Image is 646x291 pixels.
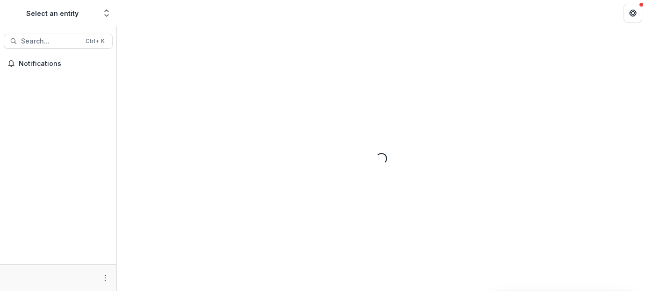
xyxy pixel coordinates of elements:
[100,4,113,22] button: Open entity switcher
[4,56,113,71] button: Notifications
[624,4,642,22] button: Get Help
[100,272,111,284] button: More
[84,36,107,46] div: Ctrl + K
[26,8,79,18] div: Select an entity
[21,37,80,45] span: Search...
[4,34,113,49] button: Search...
[19,60,109,68] span: Notifications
